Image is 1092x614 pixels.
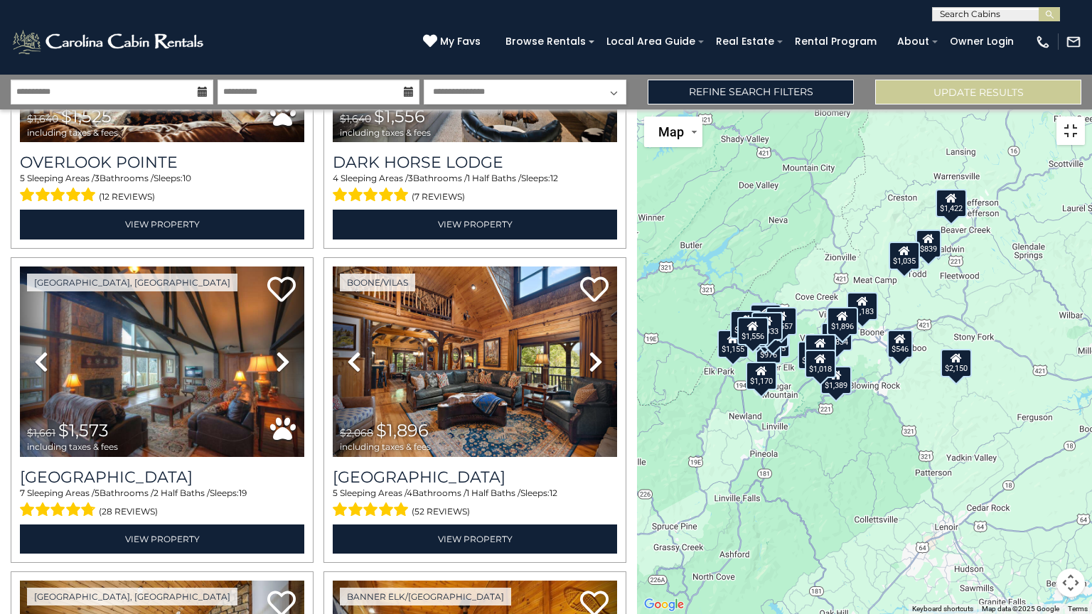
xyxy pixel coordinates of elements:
[1068,605,1088,613] a: Terms
[95,173,100,183] span: 3
[11,28,208,56] img: White-1-2.png
[333,266,617,457] img: thumbnail_163281249.jpeg
[27,426,55,439] span: $1,661
[658,124,684,139] span: Map
[580,275,609,306] a: Add to favorites
[717,330,749,358] div: $1,155
[20,487,304,521] div: Sleeping Areas / Bathrooms / Sleeps:
[788,31,884,53] a: Rental Program
[20,524,304,554] a: View Property
[766,307,797,335] div: $1,557
[376,420,429,441] span: $1,896
[27,442,118,451] span: including taxes & fees
[333,210,617,239] a: View Property
[798,341,829,370] div: $1,589
[746,362,777,390] div: $1,170
[20,468,304,487] h3: Majestic Mountain Haus
[27,588,237,605] a: [GEOGRAPHIC_DATA], [GEOGRAPHIC_DATA]
[648,80,854,104] a: Refine Search Filters
[154,488,210,498] span: 2 Half Baths /
[20,172,304,206] div: Sleeping Areas / Bathrooms / Sleeps:
[890,31,936,53] a: About
[27,274,237,291] a: [GEOGRAPHIC_DATA], [GEOGRAPHIC_DATA]
[709,31,781,53] a: Real Estate
[333,173,338,183] span: 4
[750,304,781,333] div: $1,657
[27,128,118,137] span: including taxes & fees
[936,189,967,217] div: $1,422
[847,292,878,321] div: $1,183
[889,242,920,270] div: $1,035
[1056,117,1085,145] button: Toggle fullscreen view
[99,188,155,206] span: (12 reviews)
[408,173,413,183] span: 3
[20,468,304,487] a: [GEOGRAPHIC_DATA]
[751,303,777,331] div: $617
[1066,34,1081,50] img: mail-regular-white.png
[641,596,687,614] img: Google
[340,426,373,439] span: $2,068
[340,128,431,137] span: including taxes & fees
[827,307,858,335] div: $1,896
[730,311,761,339] div: $1,620
[982,605,1059,613] span: Map data ©2025 Google
[412,502,470,521] span: (52 reviews)
[95,488,100,498] span: 5
[333,488,338,498] span: 5
[412,188,465,206] span: (7 reviews)
[61,106,112,126] span: $1,525
[440,34,481,49] span: My Favs
[20,210,304,239] a: View Property
[875,80,1081,104] button: Update Results
[1035,34,1051,50] img: phone-regular-white.png
[58,420,109,441] span: $1,573
[183,173,191,183] span: 10
[20,173,25,183] span: 5
[423,34,484,50] a: My Favs
[943,31,1021,53] a: Owner Login
[644,117,702,147] button: Change map style
[20,153,304,172] a: Overlook Pointe
[333,487,617,521] div: Sleeping Areas / Bathrooms / Sleeps:
[333,153,617,172] a: Dark Horse Lodge
[333,524,617,554] a: View Property
[340,274,415,291] a: Boone/Vilas
[267,275,296,306] a: Add to favorites
[239,488,247,498] span: 19
[20,266,304,457] img: thumbnail_163276095.jpeg
[550,173,558,183] span: 12
[1056,569,1085,597] button: Map camera controls
[550,488,557,498] span: 12
[912,604,973,614] button: Keyboard shortcuts
[805,350,836,378] div: $1,018
[805,334,836,362] div: $1,643
[941,349,972,377] div: $2,150
[737,317,769,345] div: $1,556
[340,588,511,605] a: Banner Elk/[GEOGRAPHIC_DATA]
[641,596,687,614] a: Open this area in Google Maps (opens a new window)
[466,488,520,498] span: 1 Half Baths /
[340,112,371,125] span: $1,640
[916,230,941,258] div: $839
[333,468,617,487] h3: Diamond Creek Lodge
[820,366,852,394] div: $1,389
[756,335,781,364] div: $976
[333,172,617,206] div: Sleeping Areas / Bathrooms / Sleeps:
[498,31,593,53] a: Browse Rentals
[20,488,25,498] span: 7
[99,502,158,521] span: (28 reviews)
[340,442,431,451] span: including taxes & fees
[333,468,617,487] a: [GEOGRAPHIC_DATA]
[599,31,702,53] a: Local Area Guide
[407,488,412,498] span: 4
[821,323,852,351] div: $1,834
[887,330,913,358] div: $546
[467,173,521,183] span: 1 Half Baths /
[751,312,783,340] div: $1,333
[27,112,58,125] span: $1,640
[374,106,425,126] span: $1,556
